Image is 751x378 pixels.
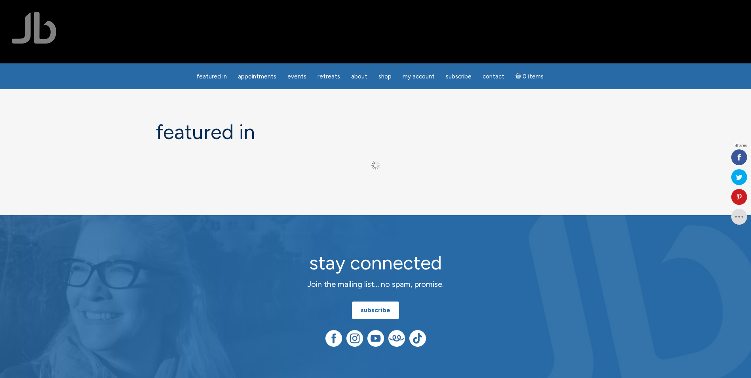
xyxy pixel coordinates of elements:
[441,69,476,84] a: Subscribe
[446,73,472,80] span: Subscribe
[478,69,509,84] a: Contact
[403,73,435,80] span: My Account
[354,157,397,174] button: Load More
[238,73,276,80] span: Appointments
[515,73,523,80] i: Cart
[318,73,340,80] span: Retreats
[352,302,399,319] a: subscribe
[12,12,57,44] img: Jamie Butler. The Everyday Medium
[398,69,439,84] a: My Account
[378,73,392,80] span: Shop
[196,73,227,80] span: featured in
[235,278,516,290] p: Join the mailing list… no spam, promise.
[511,68,549,84] a: Cart0 items
[734,144,747,148] span: Shares
[233,69,281,84] a: Appointments
[156,121,595,143] h1: featured in
[367,330,384,347] img: YouTube
[346,69,372,84] a: About
[374,69,396,84] a: Shop
[313,69,345,84] a: Retreats
[483,73,504,80] span: Contact
[388,330,405,347] img: Teespring
[192,69,232,84] a: featured in
[325,330,342,347] img: Facebook
[287,73,306,80] span: Events
[351,73,367,80] span: About
[235,252,516,273] h2: stay connected
[523,74,544,80] span: 0 items
[283,69,311,84] a: Events
[409,330,426,347] img: TikTok
[346,330,363,347] img: Instagram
